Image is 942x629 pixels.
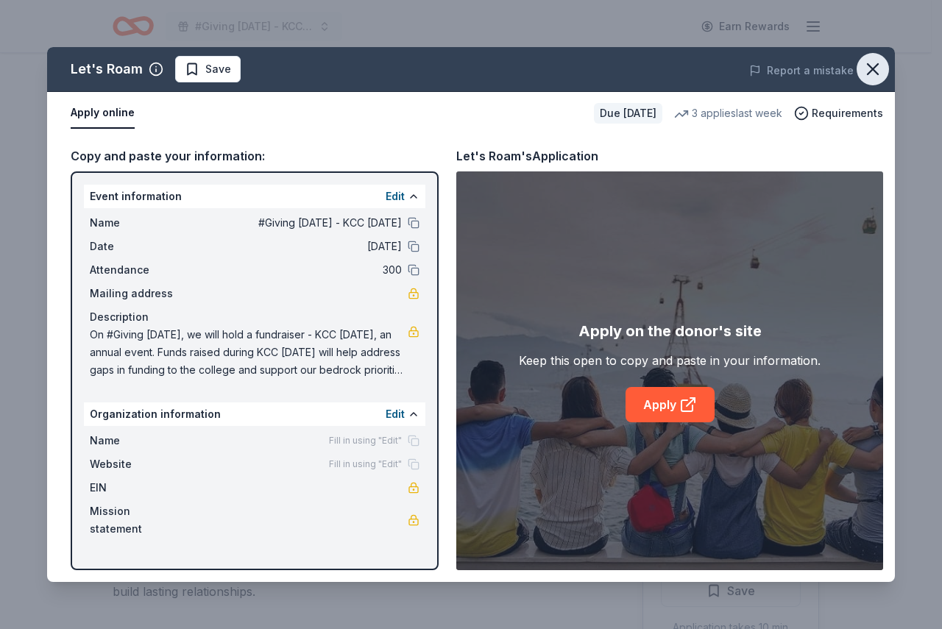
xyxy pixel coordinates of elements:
[90,261,188,279] span: Attendance
[90,308,419,326] div: Description
[90,214,188,232] span: Name
[175,56,241,82] button: Save
[674,104,782,122] div: 3 applies last week
[90,285,188,302] span: Mailing address
[578,319,762,343] div: Apply on the donor's site
[626,387,715,422] a: Apply
[188,238,402,255] span: [DATE]
[205,60,231,78] span: Save
[71,57,143,81] div: Let's Roam
[386,405,405,423] button: Edit
[71,146,439,166] div: Copy and paste your information:
[84,402,425,426] div: Organization information
[794,104,883,122] button: Requirements
[90,502,188,538] span: Mission statement
[84,185,425,208] div: Event information
[188,214,402,232] span: #Giving [DATE] - KCC [DATE]
[386,188,405,205] button: Edit
[456,146,598,166] div: Let's Roam's Application
[188,261,402,279] span: 300
[519,352,821,369] div: Keep this open to copy and paste in your information.
[90,238,188,255] span: Date
[812,104,883,122] span: Requirements
[90,432,188,449] span: Name
[329,435,402,447] span: Fill in using "Edit"
[71,98,135,129] button: Apply online
[90,455,188,473] span: Website
[90,326,408,379] span: On #Giving [DATE], we will hold a fundraiser - KCC [DATE], an annual event. Funds raised during K...
[329,458,402,470] span: Fill in using "Edit"
[594,103,662,124] div: Due [DATE]
[90,479,188,497] span: EIN
[749,62,854,79] button: Report a mistake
